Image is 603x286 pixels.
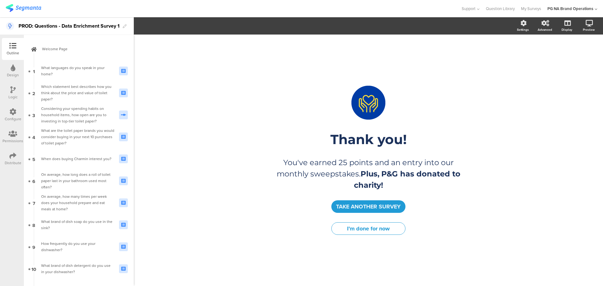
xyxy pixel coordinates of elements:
[42,46,122,52] span: Welcome Page
[5,160,21,166] div: Distribute
[41,84,114,102] div: Which statement best describes how you think about the price and value of toilet paper?
[32,221,35,228] span: 8
[41,240,114,253] div: How frequently do you use your dishwasher?
[7,50,19,56] div: Outline
[25,258,132,280] a: 10 What brand of dish detergent do you use in your dishwasher?
[33,199,35,206] span: 7
[41,171,114,190] div: On average, how long does a roll of toilet paper last in your bathroom used most often?
[32,155,35,162] span: 5
[25,104,132,126] a: 3 Considering your spending habits on household items, how open are you to investing in top-tier ...
[25,170,132,192] a: 6 On average, how long does a roll of toilet paper last in your bathroom used most often?
[274,157,463,191] p: You've earned 25 points and an entry into our monthly sweepstakes.
[361,169,379,178] strong: Plus,
[41,262,114,275] div: What brand of dish detergent do you use in your dishwasher?
[41,105,114,124] div: Considering your spending habits on household items, how open are you to investing in top-tier to...
[32,89,35,96] span: 2
[25,148,132,170] a: 5 When does buying Charmin interest you?
[25,236,132,258] a: 9 How frequently do you use your dishwasher?
[32,177,35,184] span: 6
[41,193,114,212] div: On average, how many times per week does your household prepare and eat meals at home?
[6,22,14,30] i: This is a Data Enrichment Survey.
[5,116,21,122] div: Configure
[354,169,460,190] strong: P&G has donated to charity!
[462,6,475,12] span: Support
[41,156,114,162] div: When does buying Charmin interest you?
[41,65,114,77] div: What languages do you speak in your home?
[3,138,23,144] div: Permissions
[7,72,19,78] div: Design
[32,243,35,250] span: 9
[547,6,593,12] div: PG NA Brand Operations
[25,214,132,236] a: 8 What brand of dish soap do you use in the sink?
[19,21,120,31] div: PROD: Questions - Data Enrichment Survey 1
[538,27,552,32] div: Advanced
[25,126,132,148] a: 4 What are the toilet paper brands you would consider buying in your next 10 purchases of toilet ...
[583,27,595,32] div: Preview
[33,67,35,74] span: 1
[331,200,405,213] input: Enter continue text
[25,60,132,82] a: 1 What languages do you speak in your home?
[41,127,114,146] div: What are the toilet paper brands you would consider buying in your next 10 purchases of toilet pa...
[8,94,18,100] div: Logic
[31,265,36,272] span: 10
[562,27,572,32] div: Display
[25,38,132,60] a: Welcome Page
[252,131,485,148] div: Thank you!
[25,192,132,214] a: 7 On average, how many times per week does your household prepare and eat meals at home?
[6,4,41,12] img: segmanta logo
[25,82,132,104] a: 2 Which statement best describes how you think about the price and value of toilet paper?
[517,27,529,32] div: Settings
[331,222,405,235] input: Enter leave text
[32,133,35,140] span: 4
[41,219,114,231] div: What brand of dish soap do you use in the sink?
[32,111,35,118] span: 3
